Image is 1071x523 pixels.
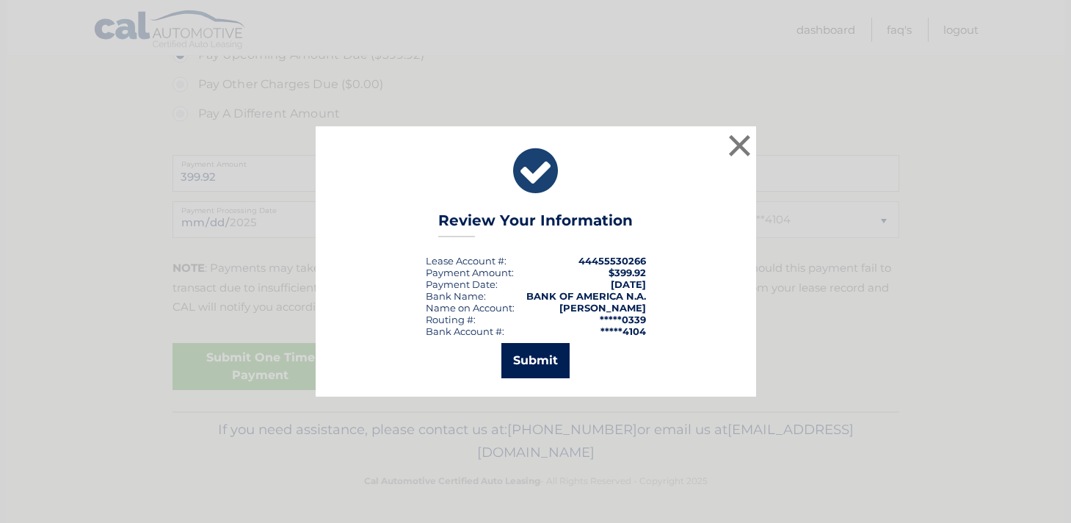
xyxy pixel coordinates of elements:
[426,255,507,267] div: Lease Account #:
[426,314,476,325] div: Routing #:
[725,131,755,160] button: ×
[426,278,498,290] div: :
[526,290,646,302] strong: BANK OF AMERICA N.A.
[611,278,646,290] span: [DATE]
[559,302,646,314] strong: [PERSON_NAME]
[426,267,514,278] div: Payment Amount:
[426,278,495,290] span: Payment Date
[438,212,633,237] h3: Review Your Information
[426,302,515,314] div: Name on Account:
[578,255,646,267] strong: 44455530266
[501,343,570,378] button: Submit
[426,290,486,302] div: Bank Name:
[609,267,646,278] span: $399.92
[426,325,504,337] div: Bank Account #:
